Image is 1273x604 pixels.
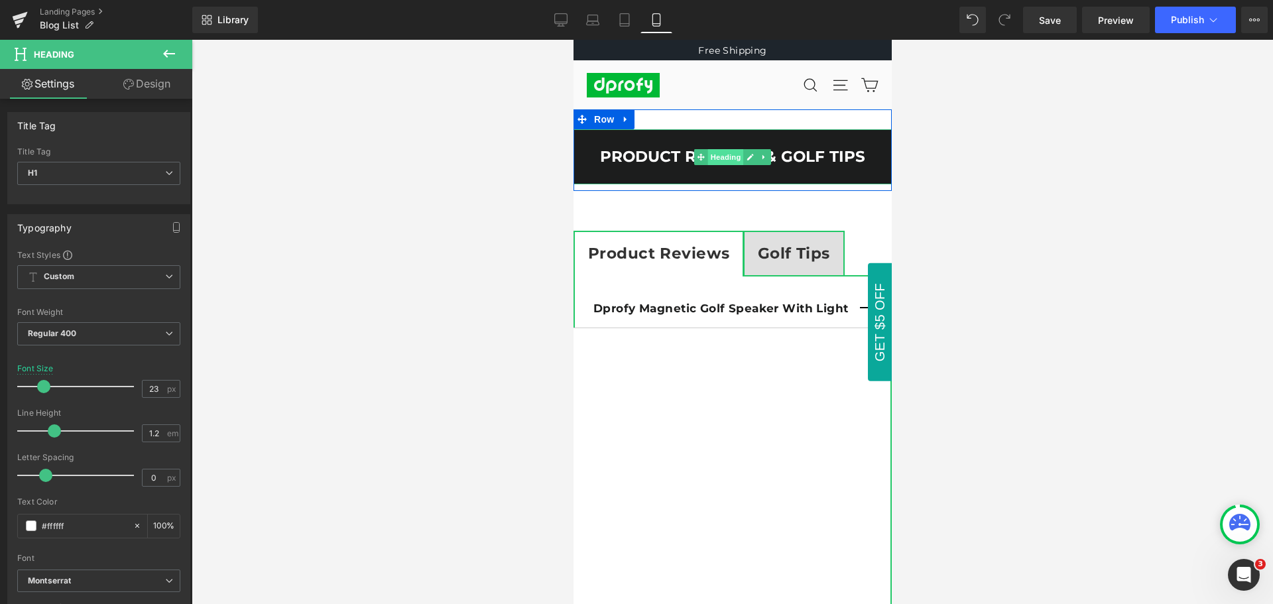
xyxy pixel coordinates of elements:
[135,78,146,89] img: tab_keywords_by_traffic_grey.svg
[184,109,198,125] a: Expand / Collapse
[13,33,86,58] img: dprofy
[609,7,640,33] a: Tablet
[17,308,180,317] div: Font Weight
[1241,7,1268,33] button: More
[167,429,178,438] span: em
[99,69,195,99] a: Design
[17,408,180,418] div: Line Height
[150,80,218,88] div: 关键词（按流量）
[17,70,44,90] span: Row
[21,21,32,32] img: logo_orange.svg
[40,20,79,30] span: Blog List
[37,21,65,32] div: v 4.0.25
[545,7,577,33] a: Desktop
[1082,7,1150,33] a: Preview
[28,328,77,338] b: Regular 400
[17,249,180,260] div: Text Styles
[28,168,37,178] b: H1
[148,514,180,538] div: %
[44,271,74,282] b: Custom
[44,70,61,90] a: Expand / Collapse
[167,473,178,482] span: px
[1155,7,1236,33] button: Publish
[54,78,64,89] img: tab_domain_overview_orange.svg
[640,7,672,33] a: Mobile
[991,7,1018,33] button: Redo
[34,49,74,60] span: Heading
[17,554,180,563] div: Font
[217,14,249,26] span: Library
[34,34,135,46] div: 域名: [DOMAIN_NAME]
[135,109,170,125] span: Heading
[577,7,609,33] a: Laptop
[17,113,56,131] div: Title Tag
[17,497,180,507] div: Text Color
[1039,13,1061,27] span: Save
[1228,559,1260,591] iframe: Intercom live chat
[27,107,292,126] strong: PRODUCT REVIEWS & GOLF TIPS
[17,364,54,373] div: Font Size
[184,204,257,223] strong: Golf Tips
[21,34,32,46] img: website_grey.svg
[15,204,156,223] strong: Product Reviews
[28,575,71,587] i: Montserrat
[17,147,180,156] div: Title Tag
[959,7,986,33] button: Undo
[40,7,192,17] a: Landing Pages
[1171,15,1204,25] span: Publish
[192,7,258,33] a: New Library
[42,518,127,533] input: Color
[1255,559,1266,570] span: 3
[20,262,275,275] strong: Dprofy Magnetic Golf Speaker With Light
[17,215,72,233] div: Typography
[17,453,180,462] div: Letter Spacing
[167,385,178,393] span: px
[68,80,102,88] div: 域名概述
[1098,13,1134,27] span: Preview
